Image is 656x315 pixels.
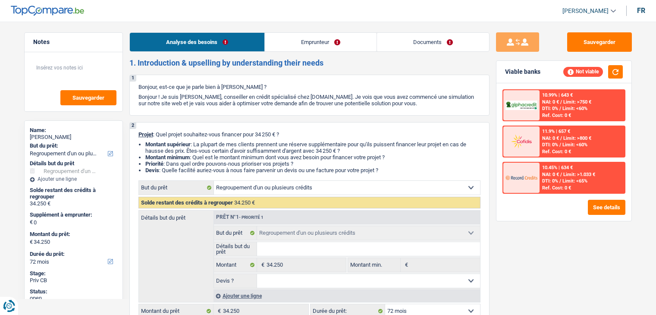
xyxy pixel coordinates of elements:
span: / [559,142,561,148]
div: Not viable [563,67,603,76]
div: 34.250 € [30,200,117,207]
a: Documents [377,33,489,51]
div: [PERSON_NAME] [30,134,117,141]
img: AlphaCredit [505,101,537,110]
span: Projet [138,131,153,138]
label: Montant [214,258,257,272]
label: Montant du prêt: [30,231,116,238]
span: € [30,239,33,246]
a: Emprunteur [265,33,377,51]
h2: 1. Introduction & upselling by understanding their needs [129,58,490,68]
span: Limit: >750 € [563,99,591,105]
a: Analyse des besoins [130,33,264,51]
span: / [559,106,561,111]
span: Sauvegarder [72,95,104,101]
p: Bonjour ! Je suis [PERSON_NAME], conseiller en crédit spécialisé chez [DOMAIN_NAME]. Je vois que ... [138,94,480,107]
label: But du prêt: [30,142,116,149]
span: € [401,258,410,272]
div: Solde restant des crédits à regrouper [30,187,117,200]
span: Limit: >800 € [563,135,591,141]
div: Stage: [30,270,117,277]
p: Bonjour, est-ce que je parle bien à [PERSON_NAME] ? [138,84,480,90]
div: Ajouter une ligne [30,176,117,182]
div: open [30,295,117,302]
strong: Priorité [145,161,163,167]
img: Cofidis [505,133,537,149]
li: : Dans quel ordre pouvons-nous prioriser vos projets ? [145,161,480,167]
label: Détails but du prêt [214,242,257,256]
a: [PERSON_NAME] [556,4,616,18]
div: Priv CB [30,277,117,284]
div: 2 [130,123,136,129]
label: Supplément à emprunter: [30,211,116,218]
label: Détails but du prêt [139,211,213,220]
div: Status: [30,288,117,295]
span: / [560,172,562,177]
div: 10.45% | 634 € [542,165,573,170]
p: : Quel projet souhaitez-vous financer pour 34 250 € ? [138,131,480,138]
span: € [30,219,33,226]
strong: Montant supérieur [145,141,191,148]
label: Montant min. [348,258,401,272]
div: Ref. Cost: 0 € [542,185,571,191]
span: Solde restant des crédits à regrouper [141,199,233,206]
img: Record Credits [505,170,537,186]
span: Devis [145,167,159,173]
span: NAI: 0 € [542,99,559,105]
div: Ajouter une ligne [213,290,480,302]
span: € [257,258,267,272]
span: Limit: <60% [562,142,587,148]
label: Devis ? [214,274,257,288]
span: DTI: 0% [542,106,558,111]
strong: Montant minimum [145,154,190,161]
span: 34.250 € [234,199,255,206]
div: Ref. Cost: 0 € [542,149,571,154]
span: Limit: <60% [562,106,587,111]
span: - Priorité 1 [239,215,264,220]
div: 1 [130,75,136,82]
span: Limit: <65% [562,178,587,184]
button: Sauvegarder [567,32,632,52]
li: : Quelle facilité auriez-vous à nous faire parvenir un devis ou une facture pour votre projet ? [145,167,480,173]
label: Durée du prêt: [30,251,116,258]
div: Name: [30,127,117,134]
img: TopCompare Logo [11,6,84,16]
button: Sauvegarder [60,90,116,105]
span: / [560,99,562,105]
label: But du prêt [214,226,257,240]
span: / [560,135,562,141]
div: fr [637,6,645,15]
span: NAI: 0 € [542,172,559,177]
div: 10.99% | 643 € [542,92,573,98]
span: / [559,178,561,184]
button: See details [588,200,625,215]
span: DTI: 0% [542,142,558,148]
span: Limit: >1.033 € [563,172,595,177]
li: : Quel est le montant minimum dont vous avez besoin pour financer votre projet ? [145,154,480,161]
li: : La plupart de mes clients prennent une réserve supplémentaire pour qu'ils puissent financer leu... [145,141,480,154]
div: Détails but du prêt [30,160,117,167]
div: 11.9% | 657 € [542,129,570,134]
span: NAI: 0 € [542,135,559,141]
div: Ref. Cost: 0 € [542,113,571,118]
div: Viable banks [505,68,540,76]
div: Prêt n°1 [214,214,266,220]
span: DTI: 0% [542,178,558,184]
span: [PERSON_NAME] [562,7,609,15]
label: But du prêt [139,181,214,195]
h5: Notes [33,38,114,46]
